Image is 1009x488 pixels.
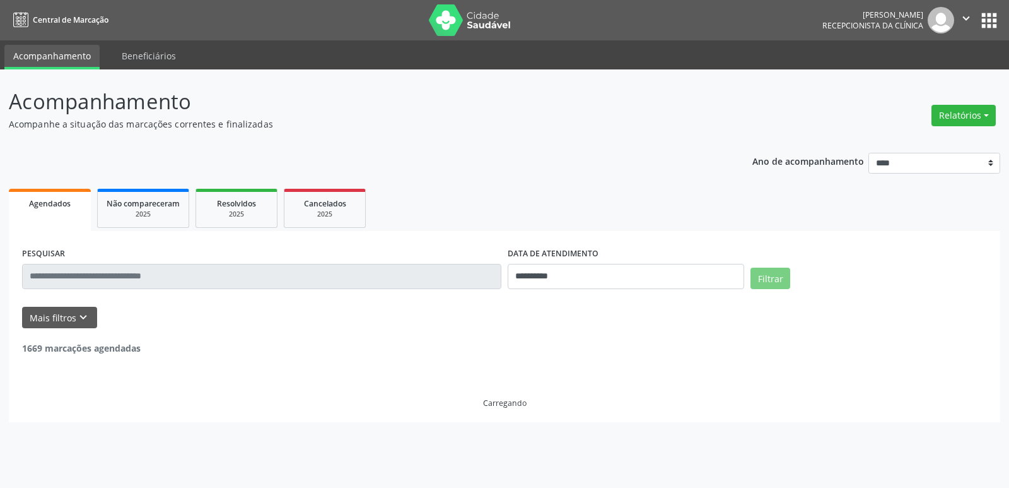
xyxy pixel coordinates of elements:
[22,307,97,329] button: Mais filtroskeyboard_arrow_down
[113,45,185,67] a: Beneficiários
[293,210,356,219] div: 2025
[822,9,923,20] div: [PERSON_NAME]
[9,9,108,30] a: Central de Marcação
[217,198,256,209] span: Resolvidos
[9,117,703,131] p: Acompanhe a situação das marcações correntes e finalizadas
[22,342,141,354] strong: 1669 marcações agendadas
[508,244,598,264] label: DATA DE ATENDIMENTO
[22,244,65,264] label: PESQUISAR
[752,153,864,169] p: Ano de acompanhamento
[750,268,790,289] button: Filtrar
[978,9,1000,32] button: apps
[822,20,923,31] span: Recepcionista da clínica
[304,198,346,209] span: Cancelados
[107,210,180,219] div: 2025
[931,105,996,126] button: Relatórios
[483,398,527,408] div: Carregando
[959,11,973,25] i: 
[954,7,978,33] button: 
[928,7,954,33] img: img
[205,210,268,219] div: 2025
[76,311,90,324] i: keyboard_arrow_down
[107,198,180,209] span: Não compareceram
[29,198,71,209] span: Agendados
[33,15,108,25] span: Central de Marcação
[9,86,703,117] p: Acompanhamento
[4,45,100,69] a: Acompanhamento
